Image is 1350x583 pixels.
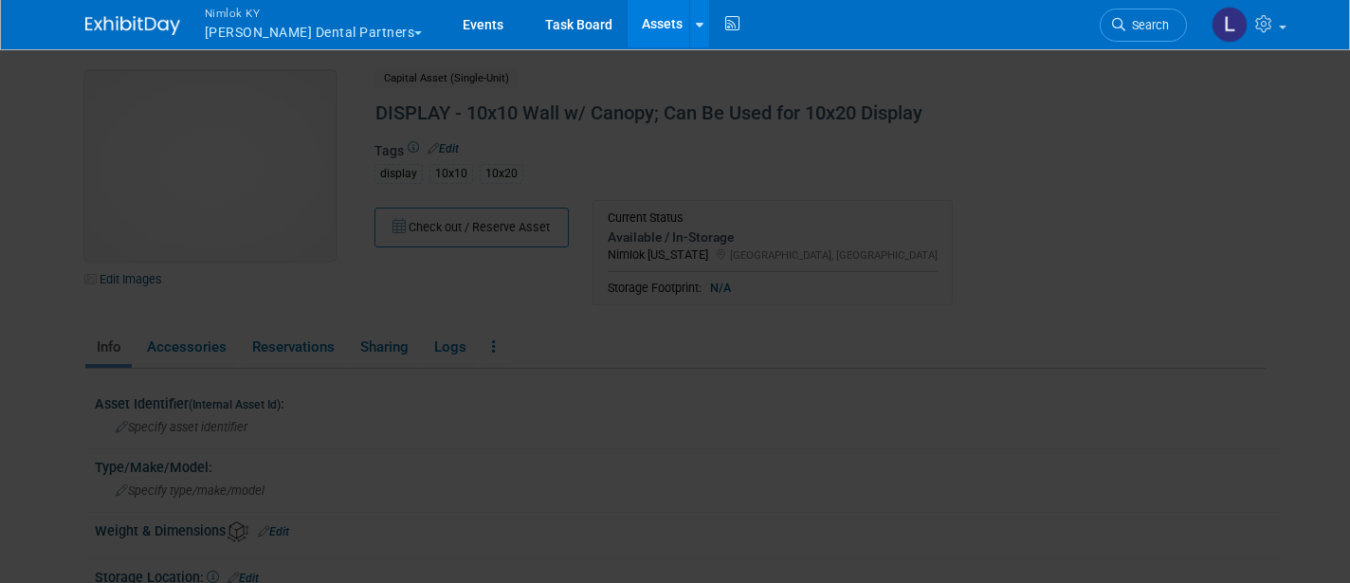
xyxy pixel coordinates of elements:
span: 1 [19,60,28,78]
a: Search [1100,9,1187,42]
img: ExhibitDay [85,16,180,35]
span: Search [1125,18,1169,32]
span: 1 [34,60,44,78]
img: Luc Schaefer [1212,7,1248,43]
button: Close gallery [1303,47,1350,92]
span: Nimlok KY [205,3,423,23]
